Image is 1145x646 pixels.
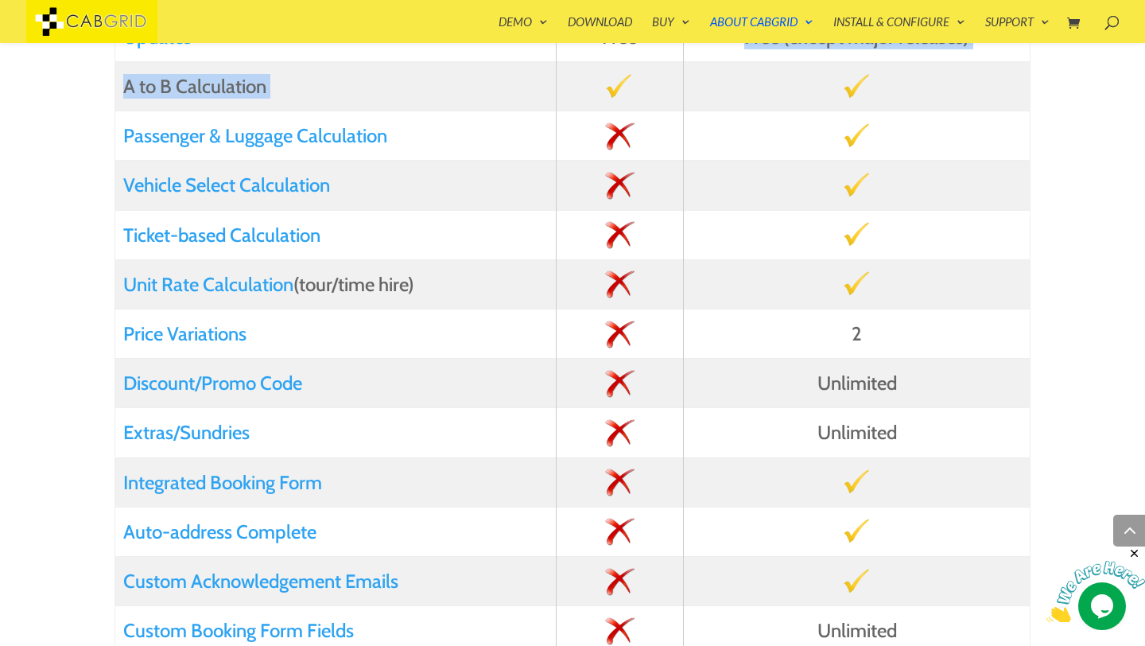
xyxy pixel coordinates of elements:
[556,210,684,259] td: N
[710,16,813,43] a: About CabGrid
[556,309,684,359] td: N
[568,16,632,43] a: Download
[123,224,320,247] a: Ticket-based Calculation
[684,457,1030,507] td: Y
[556,359,684,408] td: N
[123,520,316,543] a: Auto-address Complete
[556,111,684,161] td: N
[684,62,1030,111] td: Y
[684,309,1030,359] td: 2
[684,210,1030,259] td: Y
[1046,547,1145,622] iframe: chat widget
[556,457,684,507] td: N
[123,471,322,494] a: Integrated Booking Form
[499,16,548,43] a: Demo
[123,570,398,593] a: Custom Acknowledgement Emails
[684,259,1030,309] td: Y
[123,372,302,395] a: Discount/Promo Code
[556,62,684,111] td: Y
[123,619,354,642] a: Custom Booking Form Fields
[123,173,330,197] a: Vehicle Select Calculation
[556,556,684,605] td: N
[556,161,684,210] td: N
[684,507,1030,556] td: Y
[123,124,387,147] a: Passenger & Luggage Calculation
[684,408,1030,457] td: Unlimited
[123,421,250,444] a: Extras/Sundries
[115,259,557,309] td: (tour/time hire)
[556,507,684,556] td: N
[684,111,1030,161] td: Y
[26,11,157,28] a: CabGrid Taxi Plugin
[684,556,1030,605] td: Y
[833,16,965,43] a: Install & Configure
[556,259,684,309] td: N
[684,161,1030,210] td: Y
[123,25,192,49] a: Updates
[556,408,684,457] td: N
[684,359,1030,408] td: Unlimited
[652,16,690,43] a: Buy
[123,322,246,345] a: Price Variations
[115,62,557,111] td: A to B Calculation
[123,273,293,296] a: Unit Rate Calculation
[985,16,1050,43] a: Support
